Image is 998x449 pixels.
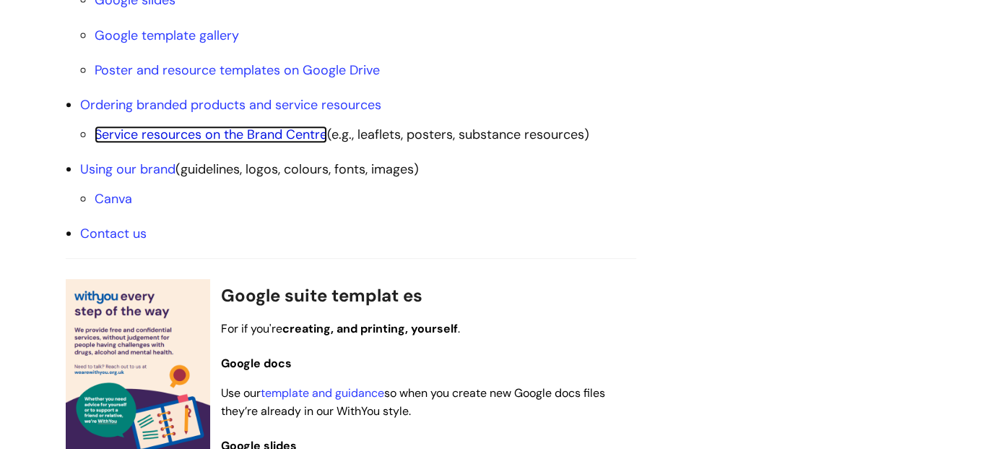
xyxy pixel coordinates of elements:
a: Contact us [80,225,147,242]
span: For if you're . [221,321,460,336]
a: Ordering branded products and service resources [80,96,381,114]
a: Poster and resource templates on Google Drive [95,61,380,79]
a: Google template gallery [95,27,239,44]
a: Canva [95,190,132,208]
span: Use our so when you create new Google docs files they’re already in our WithYou style. [221,385,605,419]
a: template and guidance [261,385,384,401]
a: Using our brand [80,161,175,178]
span: Google suite templat es [221,284,422,307]
a: Service resources on the Brand Centre [95,126,327,143]
li: (e.g., leaflets, posters, substance resources) [95,123,636,146]
li: (guidelines, logos, colours, fonts, images) [80,158,636,210]
span: Google docs [221,356,292,371]
strong: creating, and printing, yourself [282,321,458,336]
